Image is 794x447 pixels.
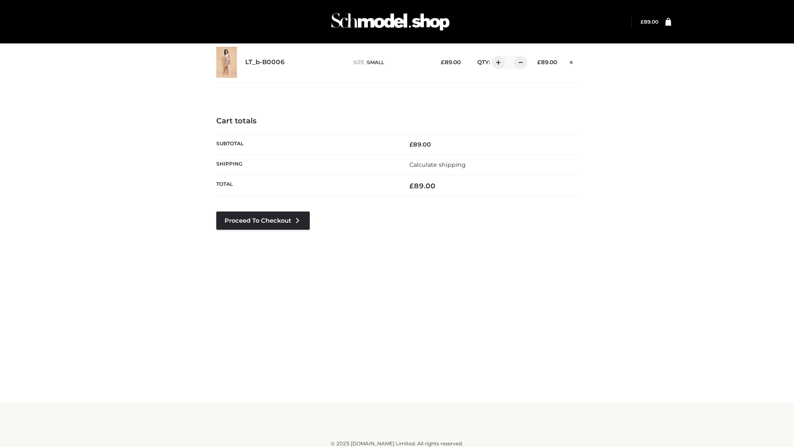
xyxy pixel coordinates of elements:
th: Shipping [216,154,397,175]
span: SMALL [367,59,384,65]
a: £89.00 [641,19,658,25]
bdi: 89.00 [441,59,461,65]
span: £ [537,59,541,65]
span: £ [409,182,414,190]
span: £ [409,141,413,148]
span: £ [441,59,445,65]
th: Total [216,175,397,197]
span: £ [641,19,644,25]
h4: Cart totals [216,117,578,126]
bdi: 89.00 [537,59,557,65]
a: Proceed to Checkout [216,211,310,230]
div: QTY: [469,56,524,69]
a: Calculate shipping [409,161,466,168]
bdi: 89.00 [641,19,658,25]
a: LT_b-B0006 [245,58,285,66]
p: size : [353,59,428,66]
a: Remove this item [565,56,578,67]
img: Schmodel Admin 964 [328,5,452,38]
bdi: 89.00 [409,141,431,148]
bdi: 89.00 [409,182,435,190]
th: Subtotal [216,134,397,154]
